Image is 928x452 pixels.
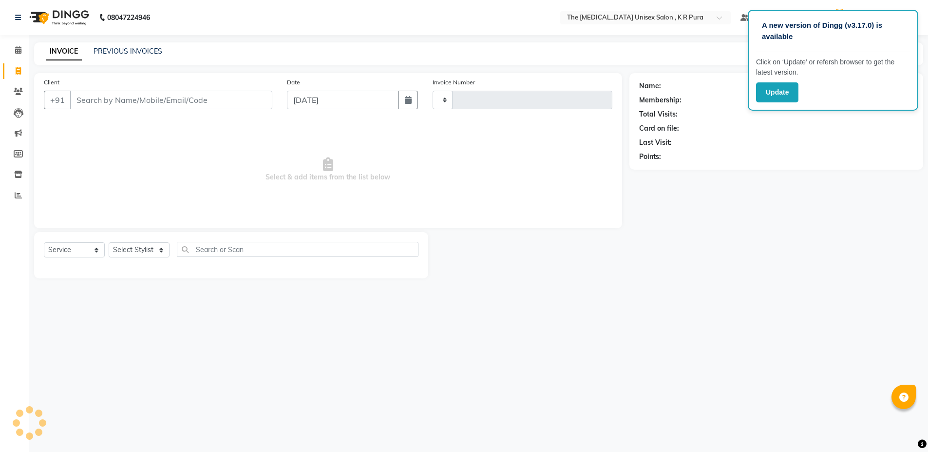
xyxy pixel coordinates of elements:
[287,78,300,87] label: Date
[639,81,661,91] div: Name:
[94,47,162,56] a: PREVIOUS INVOICES
[639,152,661,162] div: Points:
[831,9,848,26] img: chandu
[44,78,59,87] label: Client
[762,20,904,42] p: A new version of Dingg (v3.17.0) is available
[639,109,678,119] div: Total Visits:
[177,242,418,257] input: Search or Scan
[433,78,475,87] label: Invoice Number
[44,91,71,109] button: +91
[25,4,92,31] img: logo
[756,82,798,102] button: Update
[639,123,679,134] div: Card on file:
[46,43,82,60] a: INVOICE
[639,138,672,148] div: Last Visit:
[639,95,682,105] div: Membership:
[70,91,272,109] input: Search by Name/Mobile/Email/Code
[44,121,612,218] span: Select & add items from the list below
[107,4,150,31] b: 08047224946
[756,57,910,78] p: Click on ‘Update’ or refersh browser to get the latest version.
